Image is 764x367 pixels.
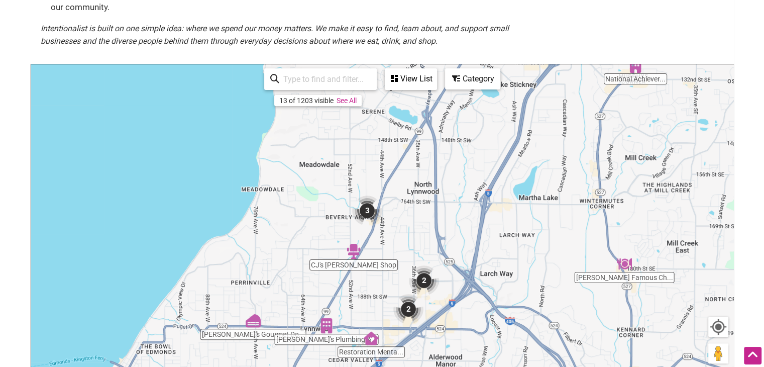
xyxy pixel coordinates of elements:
[708,343,728,363] button: Drag Pegman onto the map to open Street View
[364,331,379,346] div: Restoration Mental Health Services
[409,265,439,296] div: 2
[445,68,500,89] div: Filter by category
[346,244,361,259] div: CJ's Barber Shop
[352,196,382,226] div: 3
[41,24,509,46] em: Intentionalist is built on one simple idea: where we spend our money matters. We make it easy to ...
[708,317,728,337] button: Your Location
[617,256,632,271] div: Ezell's Famous Chicken
[279,69,371,89] input: Type to find and filter...
[279,97,334,105] div: 13 of 1203 visible
[319,318,334,333] div: Mike's Plumbing & Drain
[744,347,761,364] div: Scroll Back to Top
[337,97,357,105] a: See All
[385,68,437,90] div: See a list of the visible businesses
[264,68,377,90] div: Type to search and filter
[446,69,499,88] div: Category
[393,294,423,324] div: 2
[628,58,643,73] div: National Achiever Services
[246,313,261,328] div: Zuri's Gourmet Donutz
[386,69,436,88] div: View List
